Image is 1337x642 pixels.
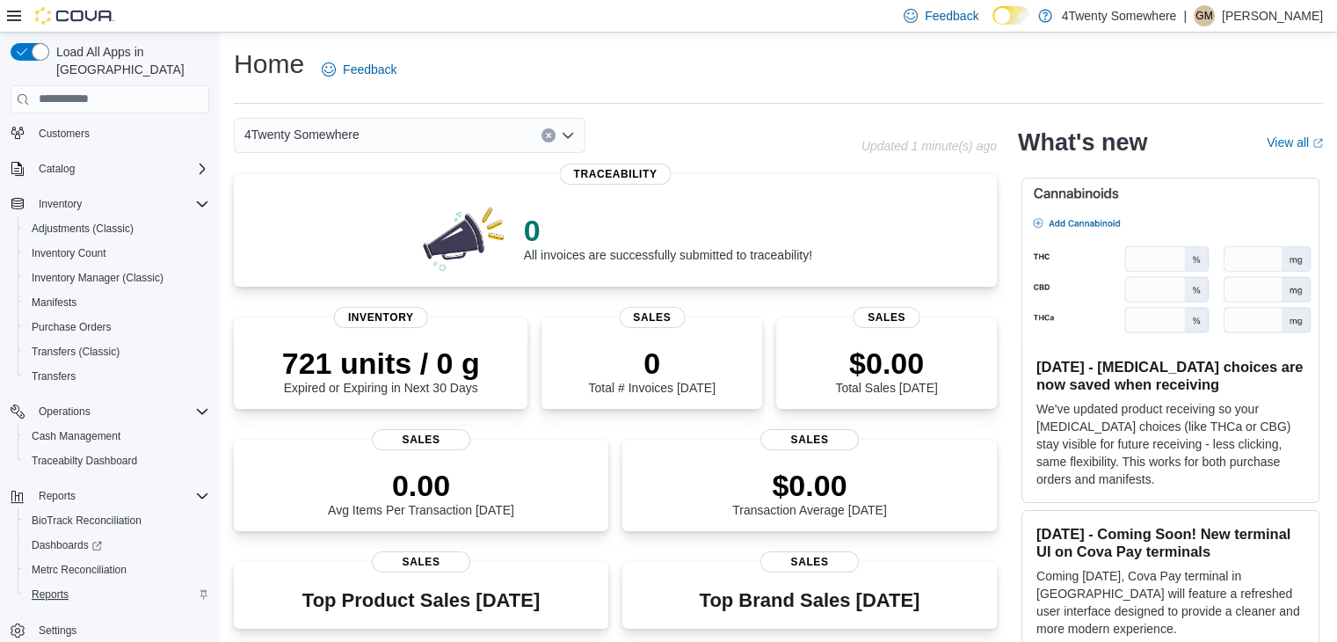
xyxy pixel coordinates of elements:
button: Transfers [18,364,216,389]
button: Reports [18,582,216,607]
p: 721 units / 0 g [282,346,480,381]
span: Metrc Reconciliation [32,563,127,577]
span: Operations [39,405,91,419]
h3: Top Product Sales [DATE] [302,590,540,611]
span: Purchase Orders [25,317,209,338]
p: Updated 1 minute(s) ago [861,139,997,153]
span: Sales [760,429,859,450]
input: Dark Mode [992,6,1029,25]
span: Customers [32,122,209,144]
p: 0 [524,213,812,248]
span: Reports [32,587,69,602]
span: Operations [32,401,209,422]
span: Sales [372,429,470,450]
span: Feedback [925,7,978,25]
span: Catalog [32,158,209,179]
svg: External link [1312,138,1323,149]
a: Cash Management [25,426,127,447]
img: 0 [418,202,510,273]
span: Load All Apps in [GEOGRAPHIC_DATA] [49,43,209,78]
button: Inventory [32,193,89,215]
a: Dashboards [25,535,109,556]
span: BioTrack Reconciliation [32,514,142,528]
span: Transfers [32,369,76,383]
button: Inventory Count [18,241,216,266]
h2: What's new [1018,128,1147,157]
div: Avg Items Per Transaction [DATE] [328,468,514,517]
span: Sales [619,307,685,328]
a: Customers [32,123,97,144]
span: Dashboards [32,538,102,552]
button: Customers [4,120,216,146]
button: Metrc Reconciliation [18,558,216,582]
a: Dashboards [18,533,216,558]
a: Inventory Count [25,243,113,264]
span: Reports [25,584,209,605]
a: BioTrack Reconciliation [25,510,149,531]
a: View allExternal link [1267,135,1323,150]
button: Operations [32,401,98,422]
span: Adjustments (Classic) [25,218,209,239]
button: BioTrack Reconciliation [18,508,216,533]
a: Traceabilty Dashboard [25,450,144,471]
span: GM [1195,5,1212,26]
button: Reports [32,485,83,507]
img: Cova [35,7,114,25]
button: Catalog [4,157,216,181]
button: Cash Management [18,424,216,449]
button: Transfers (Classic) [18,339,216,364]
span: Dashboards [25,535,209,556]
a: Adjustments (Classic) [25,218,141,239]
div: Expired or Expiring in Next 30 Days [282,346,480,395]
div: Total # Invoices [DATE] [588,346,715,395]
p: We've updated product receiving so your [MEDICAL_DATA] choices (like THCa or CBG) stay visible fo... [1036,400,1304,488]
span: Traceabilty Dashboard [32,454,137,468]
button: Catalog [32,158,82,179]
span: Inventory Manager (Classic) [32,271,163,285]
p: 0.00 [328,468,514,503]
button: Reports [4,484,216,508]
span: Cash Management [32,429,120,443]
span: Settings [32,619,209,641]
a: Reports [25,584,76,605]
span: Customers [39,127,90,141]
div: Greta Macabuhay [1194,5,1215,26]
span: Manifests [25,292,209,313]
button: Operations [4,399,216,424]
div: Total Sales [DATE] [835,346,937,395]
span: Reports [39,489,76,503]
span: Inventory Count [25,243,209,264]
button: Inventory Manager (Classic) [18,266,216,290]
p: | [1183,5,1187,26]
h3: [DATE] - Coming Soon! New terminal UI on Cova Pay terminals [1036,525,1304,560]
span: Traceabilty Dashboard [25,450,209,471]
button: Open list of options [561,128,575,142]
p: [PERSON_NAME] [1222,5,1323,26]
button: Purchase Orders [18,315,216,339]
button: Manifests [18,290,216,315]
a: Transfers [25,366,83,387]
span: Sales [854,307,919,328]
h3: [DATE] - [MEDICAL_DATA] choices are now saved when receiving [1036,358,1304,393]
a: Transfers (Classic) [25,341,127,362]
button: Clear input [541,128,556,142]
span: 4Twenty Somewhere [244,124,360,145]
span: Inventory [334,307,428,328]
span: Metrc Reconciliation [25,559,209,580]
span: Reports [32,485,209,507]
span: Purchase Orders [32,320,112,334]
span: Feedback [343,61,396,78]
span: Manifests [32,295,76,310]
a: Manifests [25,292,84,313]
p: 0 [588,346,715,381]
span: Transfers (Classic) [25,341,209,362]
a: Metrc Reconciliation [25,559,134,580]
h3: Top Brand Sales [DATE] [700,590,920,611]
span: BioTrack Reconciliation [25,510,209,531]
button: Adjustments (Classic) [18,216,216,241]
p: 4Twenty Somewhere [1061,5,1176,26]
h1: Home [234,47,304,82]
span: Transfers (Classic) [32,345,120,359]
p: $0.00 [835,346,937,381]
